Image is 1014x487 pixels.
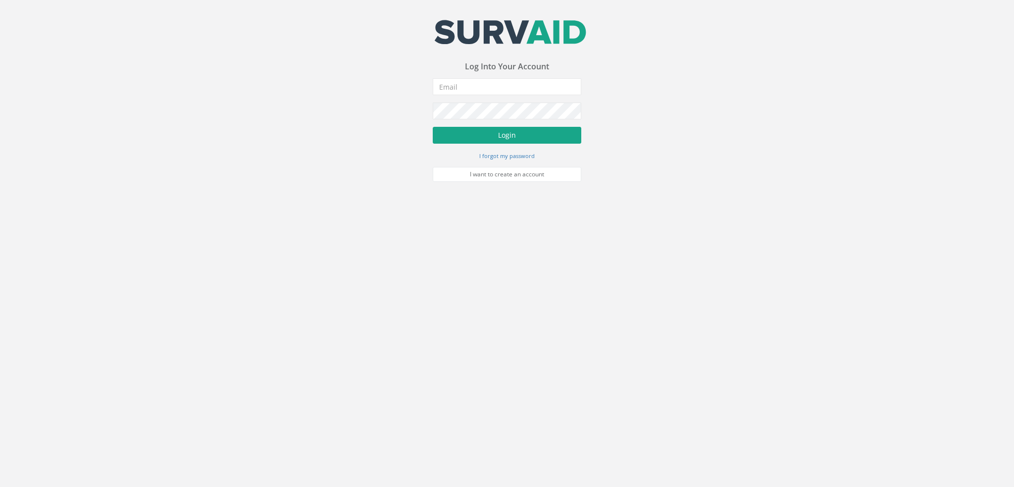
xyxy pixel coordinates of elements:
input: Email [433,78,581,95]
h3: Log Into Your Account [433,62,581,71]
small: I forgot my password [479,152,535,160]
button: Login [433,127,581,144]
a: I want to create an account [433,167,581,182]
a: I forgot my password [479,151,535,160]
